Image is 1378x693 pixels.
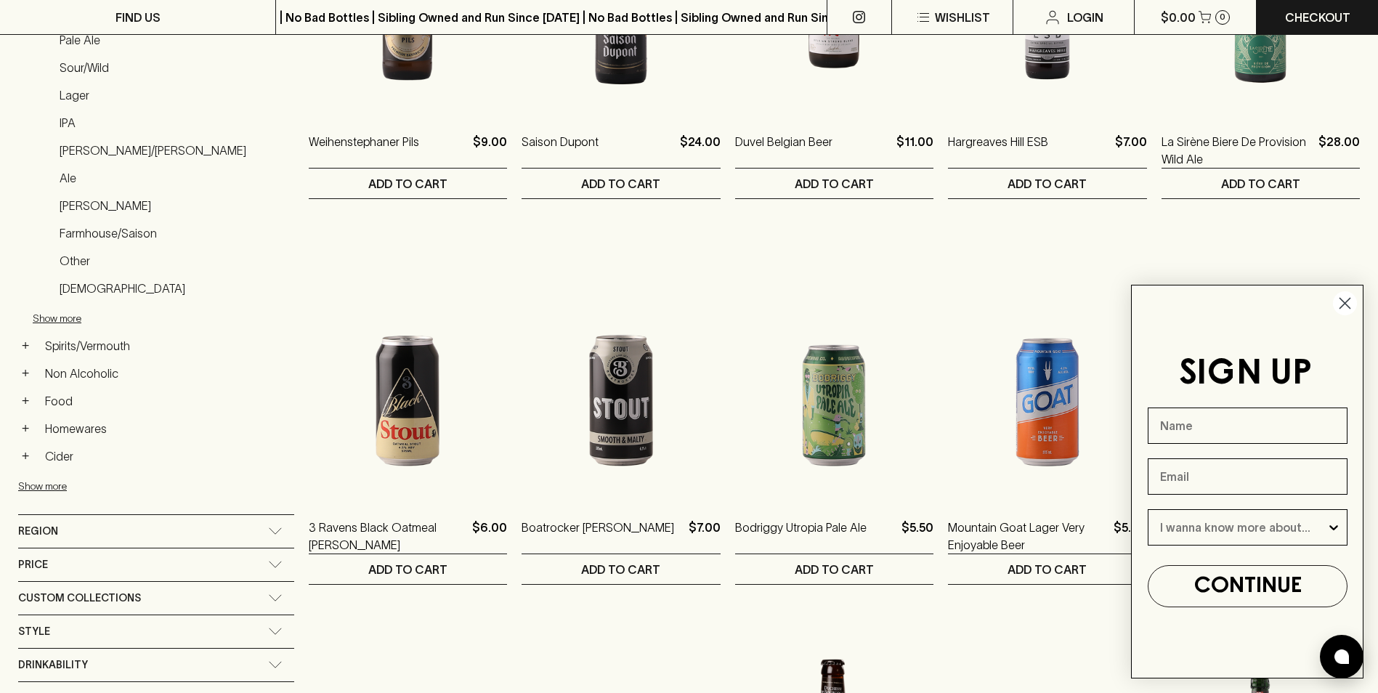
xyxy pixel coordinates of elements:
img: Bodriggy Utropia Pale Ale [735,243,933,497]
p: ADD TO CART [1008,175,1087,192]
input: I wanna know more about... [1160,510,1326,545]
a: Bodriggy Utropia Pale Ale [735,519,867,554]
a: Saison Dupont [522,133,599,168]
p: $7.00 [689,519,721,554]
a: La Sirène Biere De Provision Wild Ale [1162,133,1313,168]
p: Checkout [1285,9,1350,26]
span: SIGN UP [1179,357,1312,391]
a: Pale Ale [53,28,294,52]
a: Homewares [38,416,294,441]
button: ADD TO CART [735,554,933,584]
button: Close dialog [1332,291,1358,316]
a: Duvel Belgian Beer [735,133,832,168]
p: FIND US [115,9,161,26]
p: ADD TO CART [368,561,447,578]
button: ADD TO CART [1162,169,1360,198]
img: bubble-icon [1334,649,1349,664]
a: Boatrocker [PERSON_NAME] [522,519,674,554]
button: Show Options [1326,510,1341,545]
div: Drinkability [18,649,294,681]
p: $24.00 [680,133,721,168]
p: ADD TO CART [1221,175,1300,192]
button: + [18,421,33,436]
a: [PERSON_NAME]/[PERSON_NAME] [53,138,294,163]
input: Name [1148,408,1347,444]
a: IPA [53,110,294,135]
button: ADD TO CART [735,169,933,198]
button: CONTINUE [1148,565,1347,607]
a: Non Alcoholic [38,361,294,386]
div: Region [18,515,294,548]
p: $0.00 [1161,9,1196,26]
button: ADD TO CART [948,169,1146,198]
p: $5.50 [901,519,933,554]
button: + [18,394,33,408]
p: $6.00 [472,519,507,554]
div: Price [18,548,294,581]
p: Login [1067,9,1103,26]
button: ADD TO CART [948,554,1146,584]
p: ADD TO CART [581,561,660,578]
p: $11.00 [896,133,933,168]
a: [DEMOGRAPHIC_DATA] [53,276,294,301]
span: Style [18,623,50,641]
p: $28.00 [1318,133,1360,168]
button: ADD TO CART [522,554,720,584]
a: Lager [53,83,294,108]
a: 3 Ravens Black Oatmeal [PERSON_NAME] [309,519,466,554]
p: ADD TO CART [1008,561,1087,578]
button: Show more [33,304,223,333]
p: ADD TO CART [795,561,874,578]
span: Region [18,522,58,540]
p: $5.00 [1114,519,1147,554]
p: ADD TO CART [795,175,874,192]
div: Style [18,615,294,648]
p: 0 [1220,13,1225,21]
a: Hargreaves Hill ESB [948,133,1048,168]
p: ADD TO CART [368,175,447,192]
button: ADD TO CART [522,169,720,198]
button: + [18,449,33,463]
button: ADD TO CART [309,169,507,198]
input: Email [1148,458,1347,495]
span: Price [18,556,48,574]
span: Custom Collections [18,589,141,607]
button: ADD TO CART [309,554,507,584]
button: + [18,366,33,381]
a: Sour/Wild [53,55,294,80]
img: Sailors Grave Down She Gose [1162,243,1360,497]
p: $7.00 [1115,133,1147,168]
img: Boatrocker Stout [522,243,720,497]
p: ADD TO CART [581,175,660,192]
div: Custom Collections [18,582,294,615]
a: Mountain Goat Lager Very Enjoyable Beer [948,519,1107,554]
p: $9.00 [473,133,507,168]
span: Drinkability [18,656,88,674]
a: [PERSON_NAME] [53,193,294,218]
a: Farmhouse/Saison [53,221,294,246]
a: Food [38,389,294,413]
a: Cider [38,444,294,469]
p: Wishlist [935,9,990,26]
div: FLYOUT Form [1116,270,1378,693]
a: Other [53,248,294,273]
button: Show more [18,471,208,501]
button: + [18,339,33,353]
img: Mountain Goat Lager Very Enjoyable Beer [948,243,1146,497]
img: 3 Ravens Black Oatmeal Stout [309,243,507,497]
a: Ale [53,166,294,190]
a: Weihenstephaner Pils [309,133,419,168]
a: Spirits/Vermouth [38,333,294,358]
